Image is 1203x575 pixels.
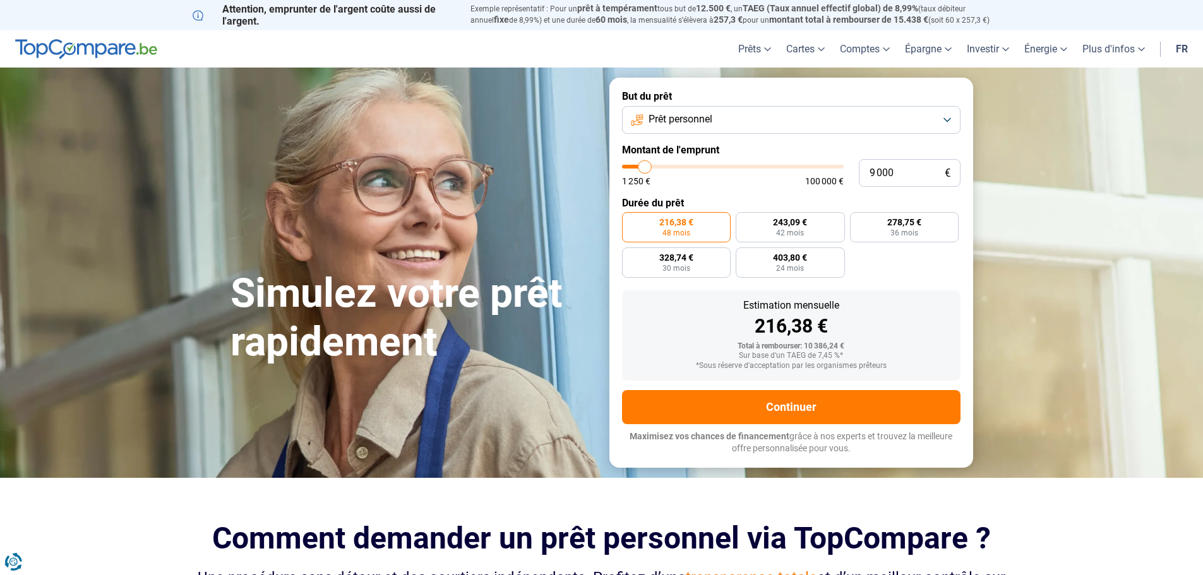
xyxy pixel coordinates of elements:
[632,362,950,370] div: *Sous réserve d'acceptation par les organismes prêteurs
[832,30,897,68] a: Comptes
[897,30,959,68] a: Épargne
[622,177,650,186] span: 1 250 €
[630,431,789,441] span: Maximisez vos chances de financement
[632,352,950,360] div: Sur base d'un TAEG de 7,45 %*
[773,253,807,262] span: 403,80 €
[662,264,690,272] span: 30 mois
[596,15,627,25] span: 60 mois
[659,218,693,227] span: 216,38 €
[649,112,712,126] span: Prêt personnel
[805,177,844,186] span: 100 000 €
[622,197,961,209] label: Durée du prêt
[779,30,832,68] a: Cartes
[776,229,804,237] span: 42 mois
[731,30,779,68] a: Prêts
[632,317,950,336] div: 216,38 €
[1017,30,1075,68] a: Énergie
[945,168,950,179] span: €
[622,90,961,102] label: But du prêt
[887,218,921,227] span: 278,75 €
[696,3,731,13] span: 12.500 €
[632,300,950,311] div: Estimation mensuelle
[662,229,690,237] span: 48 mois
[714,15,743,25] span: 257,3 €
[743,3,918,13] span: TAEG (Taux annuel effectif global) de 8,99%
[632,342,950,351] div: Total à rembourser: 10 386,24 €
[890,229,918,237] span: 36 mois
[1075,30,1152,68] a: Plus d'infos
[15,39,157,59] img: TopCompare
[622,390,961,424] button: Continuer
[776,264,804,272] span: 24 mois
[1168,30,1195,68] a: fr
[193,3,455,27] p: Attention, emprunter de l'argent coûte aussi de l'argent.
[773,218,807,227] span: 243,09 €
[622,144,961,156] label: Montant de l'emprunt
[959,30,1017,68] a: Investir
[470,3,1011,26] p: Exemple représentatif : Pour un tous but de , un (taux débiteur annuel de 8,99%) et une durée de ...
[494,15,509,25] span: fixe
[230,270,594,367] h1: Simulez votre prêt rapidement
[193,521,1011,555] h2: Comment demander un prêt personnel via TopCompare ?
[769,15,928,25] span: montant total à rembourser de 15.438 €
[659,253,693,262] span: 328,74 €
[622,106,961,134] button: Prêt personnel
[577,3,657,13] span: prêt à tempérament
[622,430,961,455] p: grâce à nos experts et trouvez la meilleure offre personnalisée pour vous.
